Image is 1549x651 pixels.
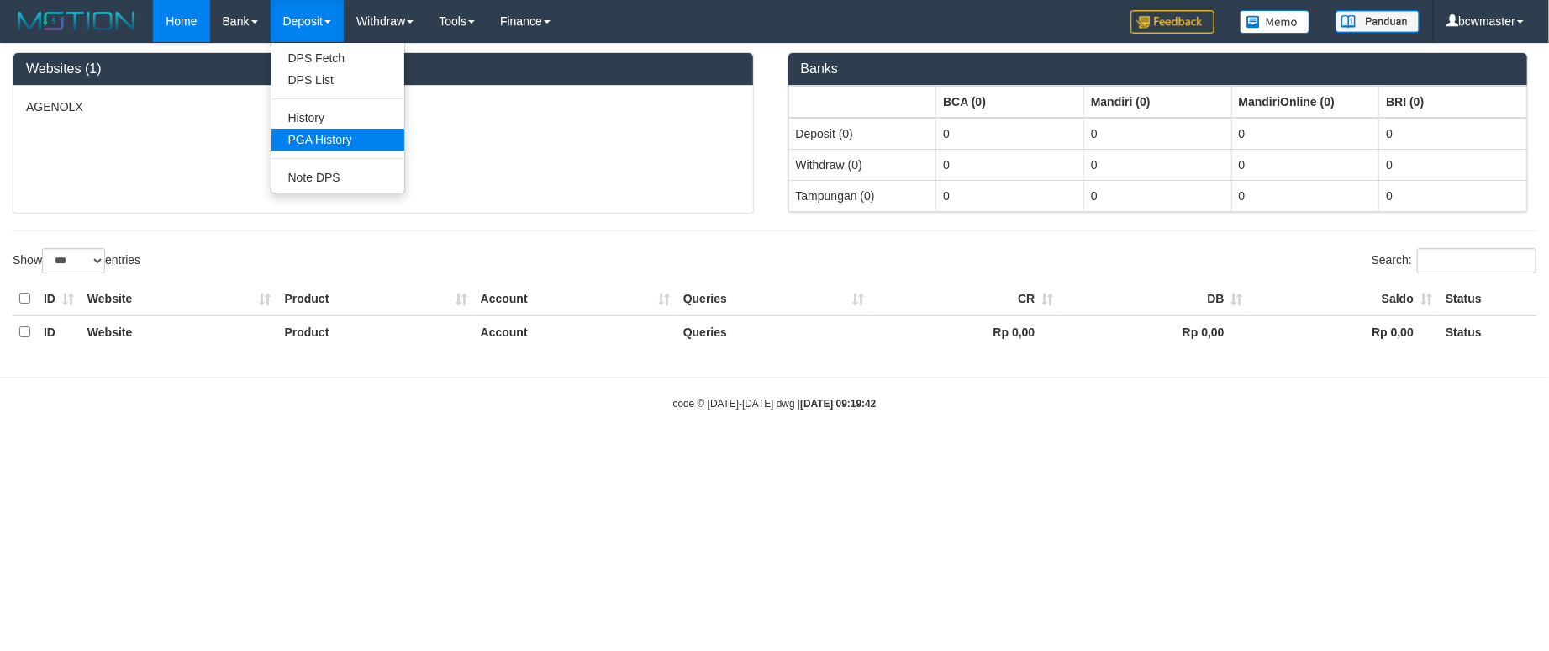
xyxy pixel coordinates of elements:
[1231,180,1379,211] td: 0
[271,47,404,69] a: DPS Fetch
[13,248,140,273] label: Show entries
[1231,118,1379,150] td: 0
[271,129,404,151] a: PGA History
[271,69,404,91] a: DPS List
[26,98,740,115] p: AGENOLX
[1083,118,1231,150] td: 0
[1250,315,1439,348] th: Rp 0,00
[37,283,81,315] th: ID
[677,283,871,315] th: Queries
[1379,86,1527,118] th: Group: activate to sort column ascending
[871,315,1060,348] th: Rp 0,00
[1240,10,1310,34] img: Button%20Memo.svg
[1083,180,1231,211] td: 0
[1439,283,1536,315] th: Status
[13,8,140,34] img: MOTION_logo.png
[936,118,1084,150] td: 0
[1439,315,1536,348] th: Status
[677,315,871,348] th: Queries
[1379,118,1527,150] td: 0
[871,283,1060,315] th: CR
[1083,149,1231,180] td: 0
[936,86,1084,118] th: Group: activate to sort column ascending
[788,149,936,180] td: Withdraw (0)
[1379,180,1527,211] td: 0
[1336,10,1420,33] img: panduan.png
[1372,248,1536,273] label: Search:
[788,118,936,150] td: Deposit (0)
[277,283,473,315] th: Product
[1060,283,1249,315] th: DB
[1231,149,1379,180] td: 0
[1379,149,1527,180] td: 0
[936,149,1084,180] td: 0
[673,398,877,410] small: code © [DATE]-[DATE] dwg |
[474,283,677,315] th: Account
[271,167,404,188] a: Note DPS
[81,283,278,315] th: Website
[1231,86,1379,118] th: Group: activate to sort column ascending
[1083,86,1231,118] th: Group: activate to sort column ascending
[801,61,1515,77] h3: Banks
[1417,248,1536,273] input: Search:
[26,61,740,77] h3: Websites (1)
[788,86,936,118] th: Group: activate to sort column ascending
[1250,283,1439,315] th: Saldo
[936,180,1084,211] td: 0
[42,248,105,273] select: Showentries
[800,398,876,410] strong: [DATE] 09:19:42
[81,315,278,348] th: Website
[788,180,936,211] td: Tampungan (0)
[271,107,404,129] a: History
[37,315,81,348] th: ID
[1130,10,1214,34] img: Feedback.jpg
[277,315,473,348] th: Product
[1060,315,1249,348] th: Rp 0,00
[474,315,677,348] th: Account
